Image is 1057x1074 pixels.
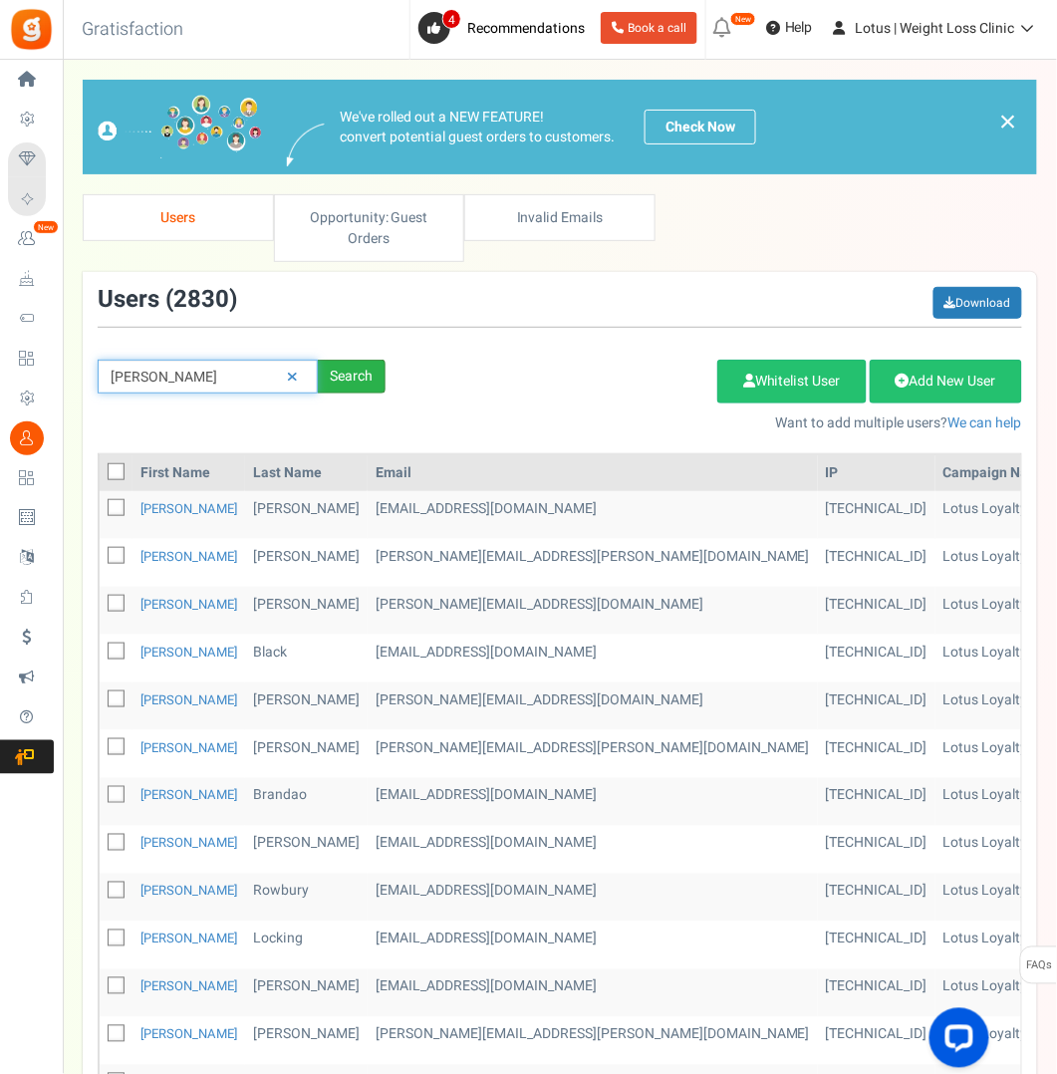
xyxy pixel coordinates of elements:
[173,282,229,317] span: 2830
[245,455,368,491] th: Last Name
[856,18,1015,39] span: Lotus | Weight Loss Clinic
[245,1017,368,1065] td: [PERSON_NAME]
[368,491,818,539] td: customer
[140,834,237,853] a: [PERSON_NAME]
[999,110,1017,134] a: ×
[245,587,368,635] td: [PERSON_NAME]
[245,969,368,1017] td: [PERSON_NAME]
[368,730,818,778] td: customer
[340,108,615,147] p: We've rolled out a NEW FEATURE! convert potential guest orders to customers.
[245,635,368,682] td: Black
[368,682,818,730] td: customer
[870,360,1022,403] a: Add New User
[98,360,318,394] input: Search by email or name
[818,826,935,874] td: [TECHNICAL_ID]
[415,413,1022,433] p: Want to add multiple users?
[245,874,368,922] td: rowbury
[140,643,237,662] a: [PERSON_NAME]
[818,635,935,682] td: [TECHNICAL_ID]
[140,977,237,996] a: [PERSON_NAME]
[933,287,1022,319] a: Download
[368,539,818,587] td: customer
[277,360,308,395] a: Reset
[368,455,818,491] th: Email
[368,635,818,682] td: customer
[818,1017,935,1065] td: [TECHNICAL_ID]
[140,499,237,518] a: [PERSON_NAME]
[274,194,465,262] a: Opportunity: Guest Orders
[818,922,935,969] td: [TECHNICAL_ID]
[245,826,368,874] td: [PERSON_NAME]
[717,360,867,403] a: Whitelist User
[9,7,54,52] img: Gratisfaction
[368,922,818,969] td: customer
[464,194,656,241] a: Invalid Emails
[601,12,697,44] a: Book a call
[8,222,54,256] a: New
[818,874,935,922] td: [TECHNICAL_ID]
[83,194,274,241] a: Users
[818,491,935,539] td: [TECHNICAL_ID]
[140,786,237,805] a: [PERSON_NAME]
[140,547,237,566] a: [PERSON_NAME]
[245,682,368,730] td: [PERSON_NAME]
[818,587,935,635] td: [TECHNICAL_ID]
[287,124,325,166] img: images
[418,12,593,44] a: 4 Recommendations
[132,455,245,491] th: First Name
[758,12,821,44] a: Help
[245,778,368,826] td: Brandao
[645,110,756,144] a: Check Now
[818,778,935,826] td: [TECHNICAL_ID]
[368,778,818,826] td: customer
[442,9,461,29] span: 4
[140,1025,237,1044] a: [PERSON_NAME]
[245,730,368,778] td: [PERSON_NAME]
[98,287,237,313] h3: Users ( )
[140,690,237,709] a: [PERSON_NAME]
[818,730,935,778] td: [TECHNICAL_ID]
[467,18,585,39] span: Recommendations
[98,95,262,159] img: images
[245,491,368,539] td: [PERSON_NAME]
[818,682,935,730] td: [TECHNICAL_ID]
[245,539,368,587] td: [PERSON_NAME]
[245,922,368,969] td: Locking
[368,969,818,1017] td: customer
[368,874,818,922] td: customer
[140,738,237,757] a: [PERSON_NAME]
[318,360,386,394] div: Search
[818,539,935,587] td: [TECHNICAL_ID]
[730,12,756,26] em: New
[818,455,935,491] th: IP
[368,826,818,874] td: customer
[948,412,1022,433] a: We can help
[368,1017,818,1065] td: customer
[60,10,205,50] h3: Gratisfaction
[818,969,935,1017] td: [TECHNICAL_ID]
[33,220,59,234] em: New
[1026,947,1053,985] span: FAQs
[780,18,813,38] span: Help
[140,595,237,614] a: [PERSON_NAME]
[140,930,237,948] a: [PERSON_NAME]
[368,587,818,635] td: customer
[140,882,237,901] a: [PERSON_NAME]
